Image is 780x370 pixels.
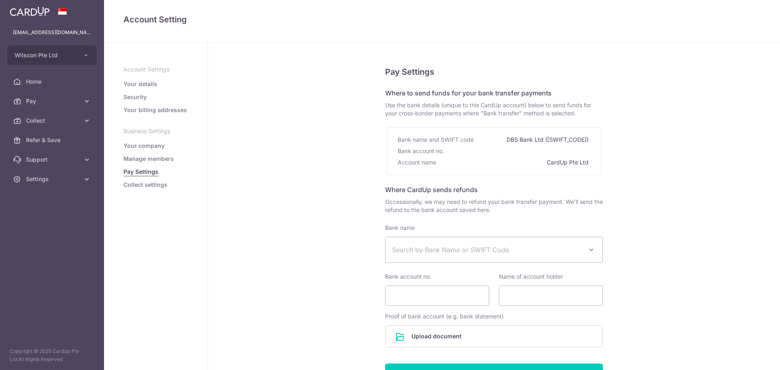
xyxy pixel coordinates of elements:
span: Wilscon Pte Ltd [15,51,75,59]
a: Your details [123,80,157,88]
span: Search by Bank Name or SWIFT Code [392,245,583,255]
span: Settings [26,175,80,183]
h5: Pay Settings [385,65,603,78]
span: Collect [26,117,80,125]
div: Upload document [385,325,603,347]
p: Account Settings [123,65,188,74]
a: Security [123,93,147,101]
div: Account name [398,157,438,168]
a: Your company [123,142,165,150]
span: Home [26,78,80,86]
a: Your billing addresses [123,106,187,114]
span: Where CardUp sends refunds [385,186,478,194]
label: Bank account no. [385,273,431,281]
span: Refer & Save [26,136,80,144]
iframe: Opens a widget where you can find more information [728,346,772,366]
a: Manage members [123,155,174,163]
span: translation missing: en.refund_bank_accounts.show.title.account_setting [123,15,187,24]
a: Collect settings [123,181,167,189]
p: Business Settings [123,127,188,135]
div: CardUp Pte Ltd [547,157,590,168]
img: CardUp [10,6,50,16]
span: Use the bank details (unique to this CardUp account) below to send funds for your cross-border pa... [385,101,603,117]
div: DBS Bank Ltd ([SWIFT_CODE]) [507,134,590,145]
span: Occassionally, we may need to refund your bank transfer payment. We’ll send the refund to the ban... [385,198,603,214]
span: Support [26,156,80,164]
span: Pay [26,97,80,105]
label: Bank name [385,224,415,232]
button: Wilscon Pte Ltd [7,45,97,65]
div: Bank account no. [398,145,446,157]
label: Proof of bank account (e.g. bank statement) [385,312,504,320]
p: [EMAIL_ADDRESS][DOMAIN_NAME] [13,28,91,37]
label: Name of account holder [499,273,563,281]
span: Where to send funds for your bank transfer payments [385,89,552,97]
a: Pay Settings [123,168,158,176]
div: Bank name and SWIFT code [398,134,475,145]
